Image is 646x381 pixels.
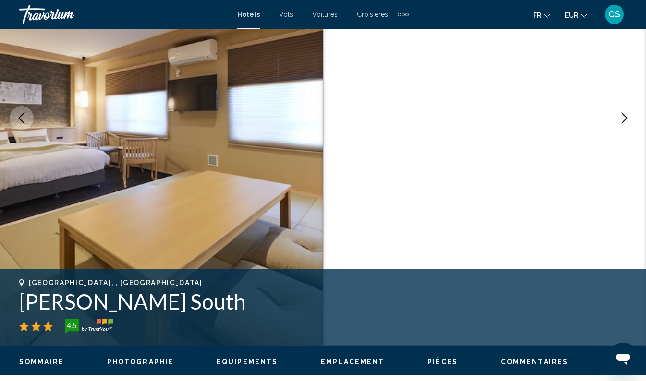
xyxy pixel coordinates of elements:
button: Sommaire [19,357,64,366]
button: Photographie [107,357,173,366]
h1: [PERSON_NAME] South [19,289,627,314]
a: Hôtels [237,11,260,18]
iframe: Button to launch messaging window [608,343,638,373]
a: Vols [279,11,293,18]
span: CS [609,10,620,19]
button: User Menu [602,4,627,24]
button: Change currency [565,8,587,22]
span: fr [533,12,541,19]
span: [GEOGRAPHIC_DATA], , [GEOGRAPHIC_DATA] [29,279,203,286]
button: Pièces [427,357,458,366]
span: EUR [565,12,578,19]
button: Change language [533,8,550,22]
button: Previous image [10,106,34,130]
img: trustyou-badge-hor.svg [65,319,113,334]
a: Croisières [357,11,388,18]
button: Emplacement [321,357,384,366]
a: Travorium [19,5,228,24]
button: Équipements [217,357,278,366]
button: Commentaires [501,357,568,366]
button: Extra navigation items [398,7,409,22]
button: Next image [612,106,636,130]
a: Voitures [312,11,338,18]
div: 4.5 [62,320,81,331]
